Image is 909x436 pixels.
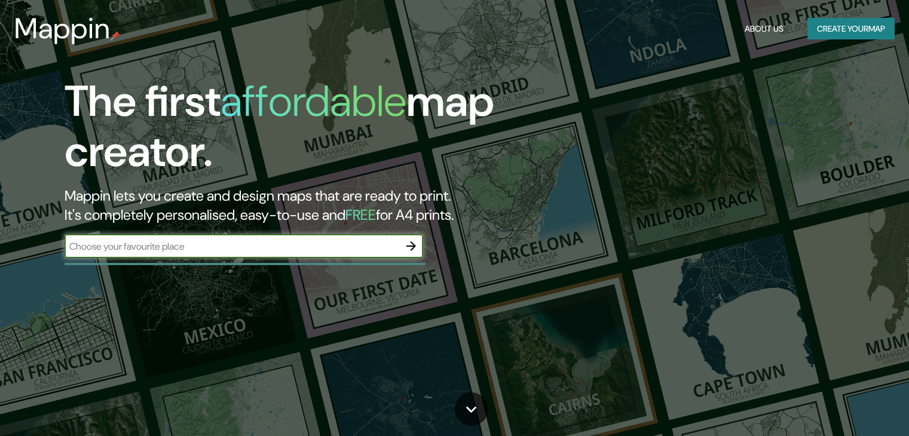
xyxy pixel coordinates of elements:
h2: Mappin lets you create and design maps that are ready to print. It's completely personalised, eas... [65,186,519,225]
h5: FREE [345,205,376,224]
img: mappin-pin [111,31,120,41]
button: About Us [740,18,788,40]
h3: Mappin [14,12,111,45]
button: Create yourmap [807,18,895,40]
input: Choose your favourite place [65,240,399,253]
h1: affordable [221,73,406,129]
h1: The first map creator. [65,76,519,186]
